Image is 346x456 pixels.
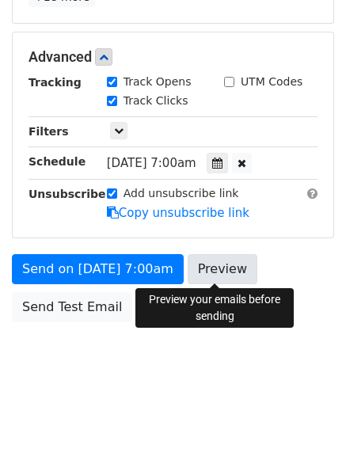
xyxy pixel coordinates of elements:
[12,292,132,322] a: Send Test Email
[135,288,294,328] div: Preview your emails before sending
[124,185,239,202] label: Add unsubscribe link
[107,156,196,170] span: [DATE] 7:00am
[29,155,86,168] strong: Schedule
[267,380,346,456] iframe: Chat Widget
[124,74,192,90] label: Track Opens
[107,206,249,220] a: Copy unsubscribe link
[241,74,302,90] label: UTM Codes
[29,188,106,200] strong: Unsubscribe
[124,93,188,109] label: Track Clicks
[188,254,257,284] a: Preview
[29,48,317,66] h5: Advanced
[29,125,69,138] strong: Filters
[29,76,82,89] strong: Tracking
[12,254,184,284] a: Send on [DATE] 7:00am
